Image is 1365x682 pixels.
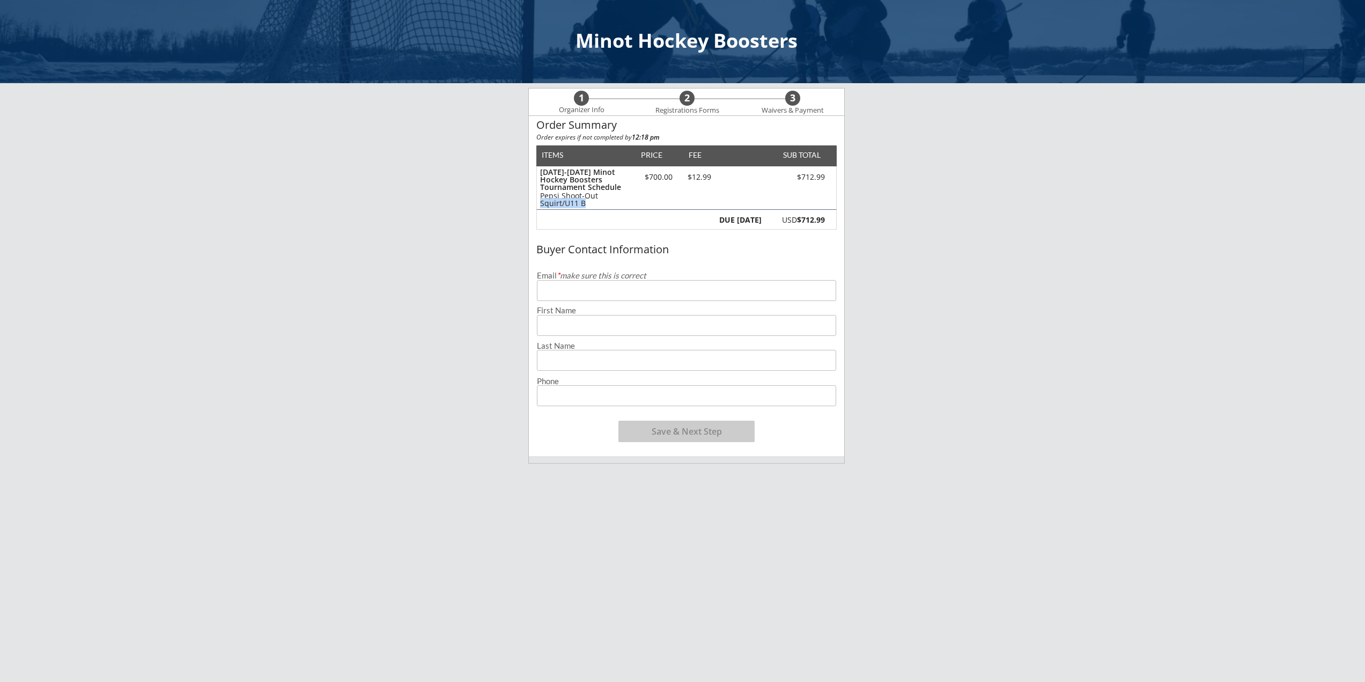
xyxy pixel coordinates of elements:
div: Email [537,272,836,280]
div: First Name [537,306,836,314]
div: Buyer Contact Information [536,244,837,255]
div: ITEMS [542,151,580,159]
div: DUE [DATE] [717,216,762,224]
em: make sure this is correct [557,270,646,280]
div: [DATE]-[DATE] Minot Hockey Boosters Tournament Schedule [540,168,631,191]
div: Order expires if not completed by [536,134,837,141]
div: $712.99 [764,173,825,181]
div: Organizer Info [552,106,611,114]
div: PRICE [636,151,667,159]
button: Save & Next Step [618,421,755,442]
div: $12.99 [681,173,717,181]
strong: 12:18 pm [632,133,659,142]
div: Last Name [537,342,836,350]
div: Order Summary [536,119,837,131]
div: Minot Hockey Boosters [11,31,1362,50]
div: 2 [680,92,695,104]
div: USD [768,216,825,224]
div: 3 [785,92,800,104]
div: FEE [681,151,709,159]
strong: $712.99 [797,215,825,225]
div: Pepsi Shoot-Out Squirt/U11 B [540,192,631,207]
div: SUB TOTAL [779,151,821,159]
div: Phone [537,377,836,385]
div: Registrations Forms [650,106,724,115]
div: 1 [574,92,589,104]
div: $700.00 [636,173,681,181]
div: Waivers & Payment [756,106,830,115]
